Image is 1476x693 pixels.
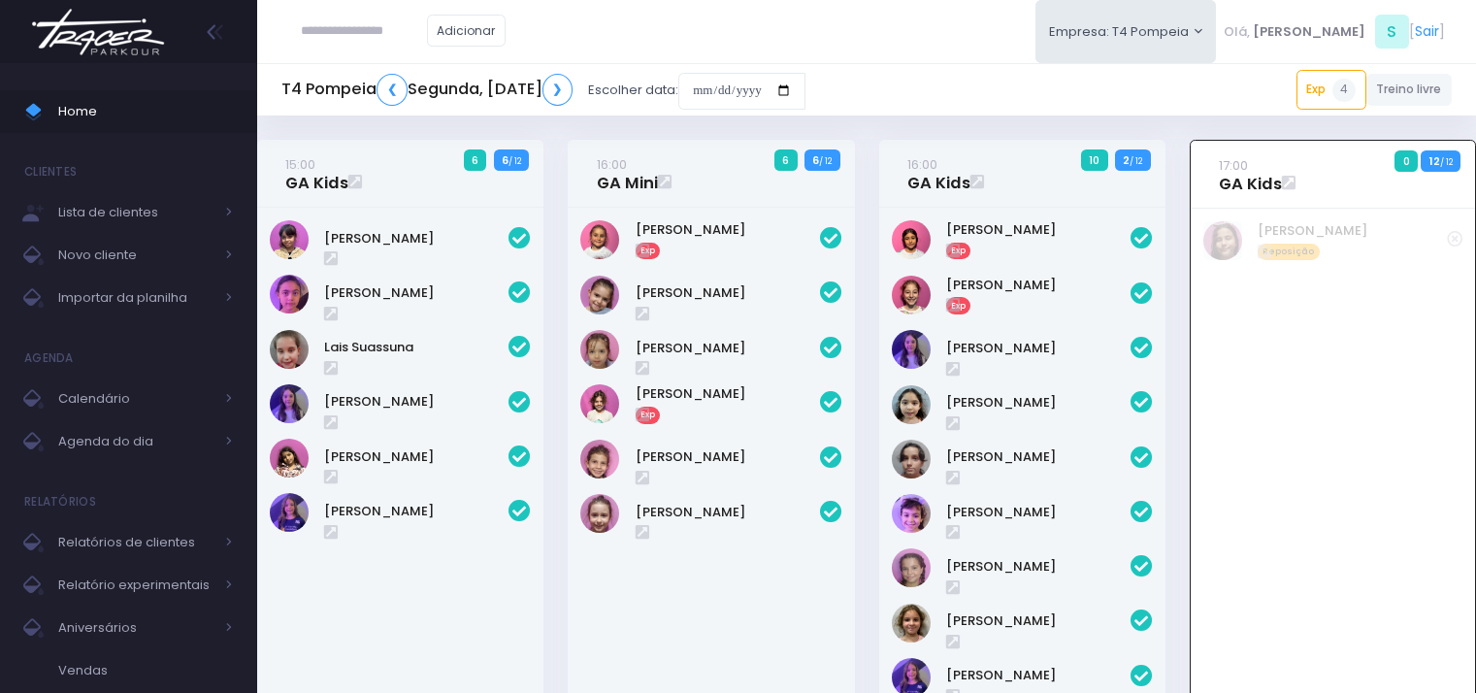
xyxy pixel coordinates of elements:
a: [PERSON_NAME] [1258,221,1447,241]
a: 16:00GA Mini [597,154,658,193]
small: 17:00 [1219,156,1248,175]
strong: 2 [1123,152,1130,168]
a: [PERSON_NAME] [946,503,1131,522]
span: [PERSON_NAME] [1253,22,1365,42]
a: [PERSON_NAME] [324,229,508,248]
a: [PERSON_NAME] [324,502,508,521]
a: [PERSON_NAME] [636,503,820,522]
small: / 12 [1130,155,1142,167]
a: Lais Suassuna [324,338,508,357]
img: Luisa Yen Muller [892,385,931,424]
h4: Agenda [24,339,74,378]
span: Lista de clientes [58,200,213,225]
img: Paolla Guerreiro [892,548,931,587]
a: [PERSON_NAME] [636,220,820,240]
strong: 6 [502,152,508,168]
span: Importar da planilha [58,285,213,311]
span: 6 [464,149,487,171]
img: Elis Victoria Barroso Espinola [580,220,619,259]
a: [PERSON_NAME] [946,339,1131,358]
span: S [1375,15,1409,49]
a: [PERSON_NAME] [636,283,820,303]
a: 17:00GA Kids [1219,155,1282,194]
h4: Relatórios [24,482,96,521]
img: Nina Loureiro Andrusyszyn [892,494,931,533]
img: Luiza Lobello Demônaco [892,440,931,478]
img: Luísa Veludo Uchôa [580,330,619,369]
img: Mariana Tamarindo de Souza [580,384,619,423]
a: [PERSON_NAME] [636,339,820,358]
img: Lais Suassuna [270,330,309,369]
img: Clara Sigolo [892,220,931,259]
a: 15:00GA Kids [285,154,348,193]
img: Lia Widman [892,330,931,369]
strong: 6 [812,152,819,168]
a: 16:00GA Kids [907,154,970,193]
span: Home [58,99,233,124]
a: [PERSON_NAME] [324,283,508,303]
a: Sair [1415,21,1439,42]
img: Luiza Braz [270,439,309,478]
a: [PERSON_NAME] [324,447,508,467]
span: Agenda do dia [58,429,213,454]
a: [PERSON_NAME] [946,447,1131,467]
img: Gabrielly Rosa Teixeira [270,275,309,313]
span: Reposição [1258,244,1320,261]
div: [ ] [1216,10,1452,53]
span: Aniversários [58,615,213,641]
span: Olá, [1224,22,1250,42]
small: 15:00 [285,155,315,174]
a: [PERSON_NAME] [946,276,1131,295]
div: Escolher data: [281,68,805,113]
span: Relatórios de clientes [58,530,213,555]
img: Rafaella Medeiros [580,494,619,533]
a: Adicionar [427,15,507,47]
a: ❯ [542,74,574,106]
small: / 12 [508,155,521,167]
span: 4 [1332,79,1356,102]
img: Olivia Tozi [580,440,619,478]
small: / 12 [819,155,832,167]
a: [PERSON_NAME] [324,392,508,412]
span: 10 [1081,149,1108,171]
small: 16:00 [907,155,937,174]
span: Relatório experimentais [58,573,213,598]
img: LARA SHIMABUC [580,276,619,314]
span: Novo cliente [58,243,213,268]
a: [PERSON_NAME] [946,666,1131,685]
img: Lia Widman [270,384,309,423]
span: Vendas [58,658,233,683]
a: [PERSON_NAME] [946,611,1131,631]
a: [PERSON_NAME] [946,557,1131,577]
h4: Clientes [24,152,77,191]
img: Laura Mendes [892,276,931,314]
span: 6 [774,149,798,171]
a: [PERSON_NAME] [636,384,820,404]
a: Treino livre [1366,74,1453,106]
span: 0 [1394,150,1418,172]
small: / 12 [1440,156,1453,168]
a: [PERSON_NAME] [946,393,1131,412]
img: Rosa Widman [270,493,309,532]
img: Clarice Lopes [270,220,309,259]
h5: T4 Pompeia Segunda, [DATE] [281,74,573,106]
img: Rafaela Braga [892,604,931,643]
a: [PERSON_NAME] [946,220,1131,240]
span: Calendário [58,386,213,412]
a: ❮ [377,74,408,106]
strong: 12 [1429,153,1440,169]
small: 16:00 [597,155,627,174]
a: [PERSON_NAME] [636,447,820,467]
img: Isabella terra [1203,221,1242,260]
a: Exp4 [1296,70,1366,109]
